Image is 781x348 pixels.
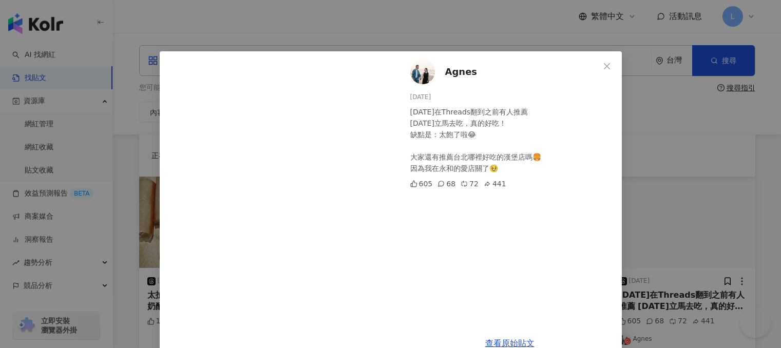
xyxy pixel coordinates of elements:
[410,60,435,84] img: KOL Avatar
[461,178,479,189] div: 72
[603,62,611,70] span: close
[410,60,599,84] a: KOL AvatarAgnes
[485,338,535,348] a: 查看原始貼文
[484,178,506,189] div: 441
[445,65,478,79] span: Agnes
[410,92,614,102] div: [DATE]
[597,56,617,76] button: Close
[410,106,614,174] div: [DATE]在Threads翻到之前有人推薦 [DATE]立馬去吃，真的好吃！ 缺點是：太飽了啦😂 大家還有推薦台北哪裡好吃的漢堡店嗎🍔 因為我在永和的愛店關了🥹
[410,178,433,189] div: 605
[437,178,455,189] div: 68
